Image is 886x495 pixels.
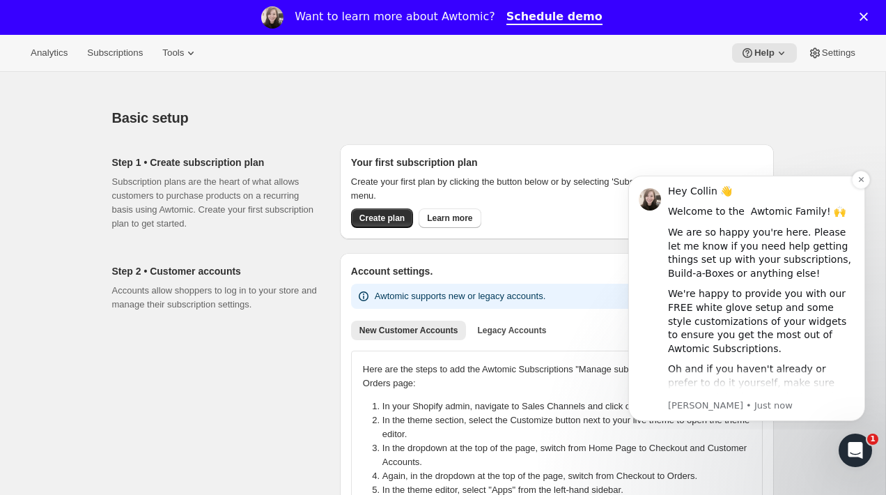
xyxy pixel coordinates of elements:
span: Learn more [427,213,472,224]
button: Tools [154,43,206,63]
button: Legacy Accounts [469,321,554,340]
button: Create plan [351,208,413,228]
h2: Step 2 • Customer accounts [112,264,318,278]
h2: Step 1 • Create subscription plan [112,155,318,169]
p: Awtomic supports new or legacy accounts. [375,289,545,303]
span: New Customer Accounts [359,325,458,336]
p: Here are the steps to add the Awtomic Subscriptions "Manage subscriptions" embed to your Orders p... [363,363,751,390]
a: Schedule demo [506,10,603,25]
div: Want to learn more about Awtomic? [295,10,495,24]
div: Close [860,13,873,21]
li: In your Shopify admin, navigate to Sales Channels and click on Online Store. [382,399,759,413]
p: Message from Emily, sent Just now [61,236,247,249]
li: In the dropdown at the top of the page, switch from Home Page to Checkout and Customer Accounts. [382,441,759,469]
p: Accounts allow shoppers to log in to your store and manage their subscription settings. [112,284,318,312]
span: Legacy Accounts [477,325,546,336]
button: New Customer Accounts [351,321,467,340]
h2: Your first subscription plan [351,155,763,169]
li: In the theme section, select the Customize button next to your live theme to open the theme editor. [382,413,759,441]
span: 1 [867,434,878,445]
a: Learn more [419,208,481,228]
div: Oh and if you haven't already or prefer to do it yourself, make sure you complete the steps in Aw... [61,199,247,268]
li: Again, in the dropdown at the top of the page, switch from Checkout to Orders. [382,469,759,483]
span: Settings [822,47,855,59]
iframe: Intercom notifications message [607,163,886,429]
h2: Account settings. [351,264,763,278]
button: Analytics [22,43,76,63]
p: Create your first plan by clicking the button below or by selecting 'Subscription Plan' in the 'T... [351,175,763,203]
button: Help [732,43,797,63]
span: Create plan [359,213,405,224]
button: Subscriptions [79,43,151,63]
span: Basic setup [112,110,189,125]
button: Settings [800,43,864,63]
span: Analytics [31,47,68,59]
span: Help [754,47,775,59]
p: Subscription plans are the heart of what allows customers to purchase products on a recurring bas... [112,175,318,231]
span: Tools [162,47,184,59]
img: Profile image for Emily [261,6,283,29]
button: Dismiss notification [244,8,263,26]
span: Subscriptions [87,47,143,59]
iframe: Intercom live chat [839,434,872,467]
